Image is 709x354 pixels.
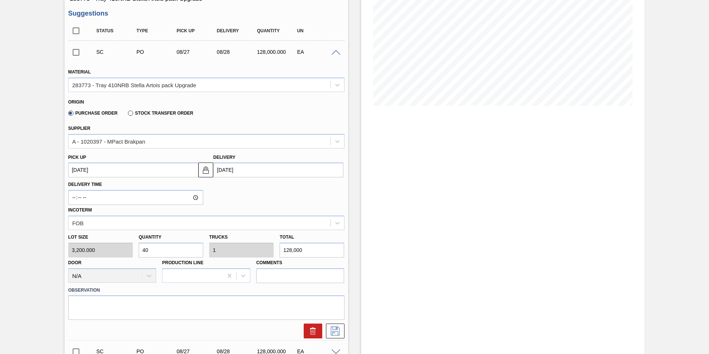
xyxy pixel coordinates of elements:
label: Pick up [68,155,86,160]
label: Delivery Time [68,179,203,190]
div: Pick up [175,28,220,33]
label: Stock Transfer Order [128,111,193,116]
div: UN [295,28,340,33]
div: Suggestion Created [95,49,139,55]
label: Lot size [68,232,133,243]
label: Door [68,260,82,265]
img: locked [201,165,210,174]
div: 08/28/2025 [215,49,260,55]
div: Delete Suggestion [300,324,322,338]
div: EA [295,49,340,55]
label: Supplier [68,126,90,131]
div: Delivery [215,28,260,33]
label: Observation [68,285,344,296]
div: Purchase order [135,49,179,55]
div: 128,000.000 [255,49,300,55]
div: 283773 - Tray 410NRB Stella Artois pack Upgrade [72,82,196,88]
button: locked [198,163,213,177]
label: Material [68,69,91,75]
div: A - 1020397 - MPact Brakpan [72,138,145,144]
div: FOB [72,220,84,226]
div: Type [135,28,179,33]
label: Purchase Order [68,111,118,116]
div: Save Suggestion [322,324,344,338]
input: mm/dd/yyyy [213,163,343,177]
label: Origin [68,99,84,105]
label: Total [280,235,294,240]
div: 08/27/2025 [175,49,220,55]
label: Production Line [162,260,203,265]
div: Quantity [255,28,300,33]
label: Trucks [209,235,228,240]
input: mm/dd/yyyy [68,163,198,177]
label: Delivery [213,155,235,160]
label: Incoterm [68,207,92,213]
label: Comments [256,258,344,268]
label: Quantity [139,235,161,240]
div: Status [95,28,139,33]
h3: Suggestions [68,10,344,17]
